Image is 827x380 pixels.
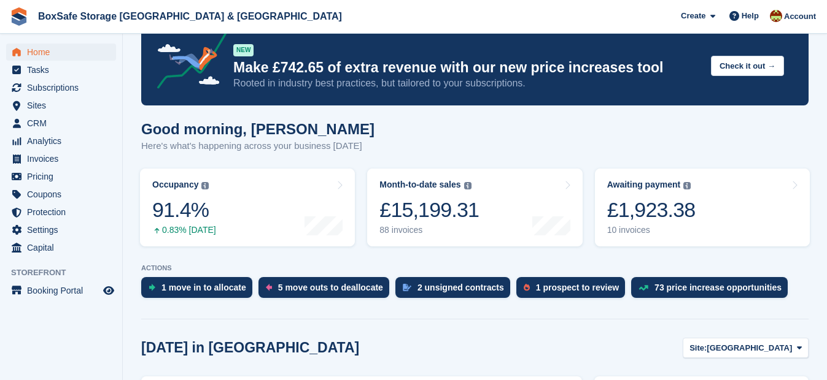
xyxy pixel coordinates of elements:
[639,285,648,291] img: price_increase_opportunities-93ffe204e8149a01c8c9dc8f82e8f89637d9d84a8eef4429ea346261dce0b2c0.svg
[707,342,792,354] span: [GEOGRAPHIC_DATA]
[141,264,809,272] p: ACTIONS
[379,180,460,190] div: Month-to-date sales
[6,282,116,299] a: menu
[379,225,479,235] div: 88 invoices
[607,225,696,235] div: 10 invoices
[149,284,155,291] img: move_ins_to_allocate_icon-fdf77a2bb77ea45bf5b3d319d69a93e2d87916cf1d5bf7949dd705db3b84f3ca.svg
[152,225,216,235] div: 0.83% [DATE]
[152,180,198,190] div: Occupancy
[770,10,782,22] img: Kim
[6,203,116,221] a: menu
[201,182,209,189] img: icon-info-grey-7440780725fd019a000dd9b08b2336e03edf1995a4989e88bcd33f0948082b44.svg
[6,168,116,185] a: menu
[152,197,216,222] div: 91.4%
[6,239,116,256] a: menu
[27,221,101,238] span: Settings
[141,139,375,153] p: Here's what's happening across your business [DATE]
[395,277,516,304] a: 2 unsigned contracts
[10,7,28,26] img: stora-icon-8386f47178a22dfd0bd8f6a31ec36ba5ce8667c1dd55bd0f319d3a0aa187defe.svg
[403,284,411,291] img: contract_signature_icon-13c848040528278c33f63329250d36e43548de30e8caae1d1a13099fd9432cc5.svg
[6,115,116,132] a: menu
[27,186,101,203] span: Coupons
[33,6,347,26] a: BoxSafe Storage [GEOGRAPHIC_DATA] & [GEOGRAPHIC_DATA]
[711,56,784,76] button: Check it out →
[631,277,794,304] a: 73 price increase opportunities
[27,115,101,132] span: CRM
[784,10,816,23] span: Account
[141,121,375,137] h1: Good morning, [PERSON_NAME]
[233,44,254,56] div: NEW
[524,284,530,291] img: prospect-51fa495bee0391a8d652442698ab0144808aea92771e9ea1ae160a38d050c398.svg
[379,197,479,222] div: £15,199.31
[607,197,696,222] div: £1,923.38
[654,283,782,292] div: 73 price increase opportunities
[278,283,383,292] div: 5 move outs to deallocate
[27,44,101,61] span: Home
[417,283,504,292] div: 2 unsigned contracts
[258,277,395,304] a: 5 move outs to deallocate
[27,150,101,167] span: Invoices
[140,169,355,246] a: Occupancy 91.4% 0.83% [DATE]
[141,277,258,304] a: 1 move in to allocate
[147,23,233,93] img: price-adjustments-announcement-icon-8257ccfd72463d97f412b2fc003d46551f7dbcb40ab6d574587a9cd5c0d94...
[689,342,707,354] span: Site:
[516,277,631,304] a: 1 prospect to review
[233,59,701,77] p: Make £742.65 of extra revenue with our new price increases tool
[6,61,116,78] a: menu
[266,284,272,291] img: move_outs_to_deallocate_icon-f764333ba52eb49d3ac5e1228854f67142a1ed5810a6f6cc68b1a99e826820c5.svg
[11,267,122,279] span: Storefront
[27,239,101,256] span: Capital
[101,283,116,298] a: Preview store
[6,150,116,167] a: menu
[6,221,116,238] a: menu
[27,168,101,185] span: Pricing
[607,180,681,190] div: Awaiting payment
[6,44,116,61] a: menu
[141,340,359,356] h2: [DATE] in [GEOGRAPHIC_DATA]
[683,338,809,358] button: Site: [GEOGRAPHIC_DATA]
[233,77,701,90] p: Rooted in industry best practices, but tailored to your subscriptions.
[681,10,705,22] span: Create
[27,132,101,150] span: Analytics
[6,186,116,203] a: menu
[6,132,116,150] a: menu
[6,97,116,114] a: menu
[27,61,101,78] span: Tasks
[27,203,101,221] span: Protection
[27,79,101,96] span: Subscriptions
[27,282,101,299] span: Booking Portal
[27,97,101,114] span: Sites
[742,10,759,22] span: Help
[536,283,619,292] div: 1 prospect to review
[683,182,691,189] img: icon-info-grey-7440780725fd019a000dd9b08b2336e03edf1995a4989e88bcd33f0948082b44.svg
[6,79,116,96] a: menu
[161,283,246,292] div: 1 move in to allocate
[595,169,810,246] a: Awaiting payment £1,923.38 10 invoices
[464,182,472,189] img: icon-info-grey-7440780725fd019a000dd9b08b2336e03edf1995a4989e88bcd33f0948082b44.svg
[367,169,582,246] a: Month-to-date sales £15,199.31 88 invoices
